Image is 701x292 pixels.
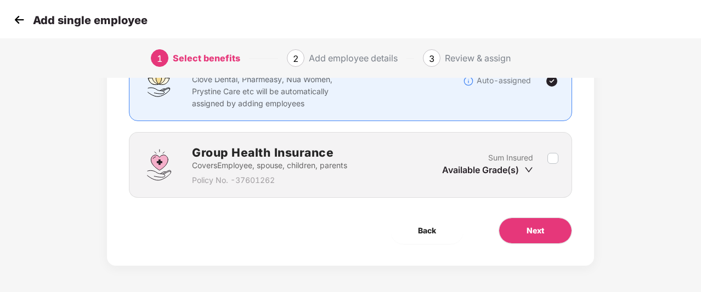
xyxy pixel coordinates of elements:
p: Add single employee [33,14,148,27]
p: Covers Employee, spouse, children, parents [192,159,347,171]
span: Back [418,225,436,237]
img: svg+xml;base64,PHN2ZyBpZD0iQWZmaW5pdHlfQmVuZWZpdHMiIGRhdGEtbmFtZT0iQWZmaW5pdHkgQmVuZWZpdHMiIHhtbG... [143,65,176,98]
button: Back [391,217,463,244]
img: svg+xml;base64,PHN2ZyBpZD0iVGljay0yNHgyNCIgeG1sbnM9Imh0dHA6Ly93d3cudzMub3JnLzIwMDAvc3ZnIiB3aWR0aD... [545,75,558,88]
img: svg+xml;base64,PHN2ZyB4bWxucz0iaHR0cDovL3d3dy53My5vcmcvMjAwMC9zdmciIHdpZHRoPSIzMCIgaGVpZ2h0PSIzMC... [11,12,27,28]
span: down [524,165,533,174]
span: Next [527,225,544,237]
h2: Group Health Insurance [192,144,347,162]
p: Clove Dental, Pharmeasy, Nua Women, Prystine Care etc will be automatically assigned by adding em... [192,73,354,110]
p: Policy No. - 37601262 [192,174,347,186]
div: Review & assign [445,49,511,67]
button: Next [499,217,572,244]
p: Sum Insured [488,152,533,164]
img: svg+xml;base64,PHN2ZyBpZD0iR3JvdXBfSGVhbHRoX0luc3VyYW5jZSIgZGF0YS1uYW1lPSJHcm91cCBIZWFsdGggSW5zdX... [143,148,176,181]
div: Add employee details [309,49,398,67]
div: Select benefits [173,49,240,67]
span: 2 [293,53,298,64]
img: svg+xml;base64,PHN2ZyBpZD0iSW5mb18tXzMyeDMyIiBkYXRhLW5hbWU9IkluZm8gLSAzMngzMiIgeG1sbnM9Imh0dHA6Ly... [463,76,474,87]
span: 3 [429,53,434,64]
span: 1 [157,53,162,64]
div: Available Grade(s) [442,164,533,176]
p: Auto-assigned [477,75,531,87]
